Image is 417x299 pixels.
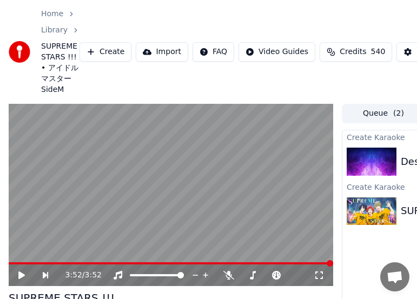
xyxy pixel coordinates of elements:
button: Import [136,42,188,62]
button: Credits540 [320,42,392,62]
a: チャットを開く [380,262,409,291]
span: 3:52 [85,270,102,281]
button: Video Guides [239,42,315,62]
span: 3:52 [65,270,82,281]
nav: breadcrumb [41,9,80,95]
img: youka [9,41,30,63]
button: FAQ [193,42,234,62]
a: Home [41,9,63,19]
a: Library [41,25,68,36]
span: ( 2 ) [393,108,404,119]
span: Credits [340,46,366,57]
button: Create [80,42,132,62]
span: 540 [371,46,386,57]
span: SUPREME STARS !!! • アイドルマスターSideM [41,41,80,95]
div: / [65,270,91,281]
